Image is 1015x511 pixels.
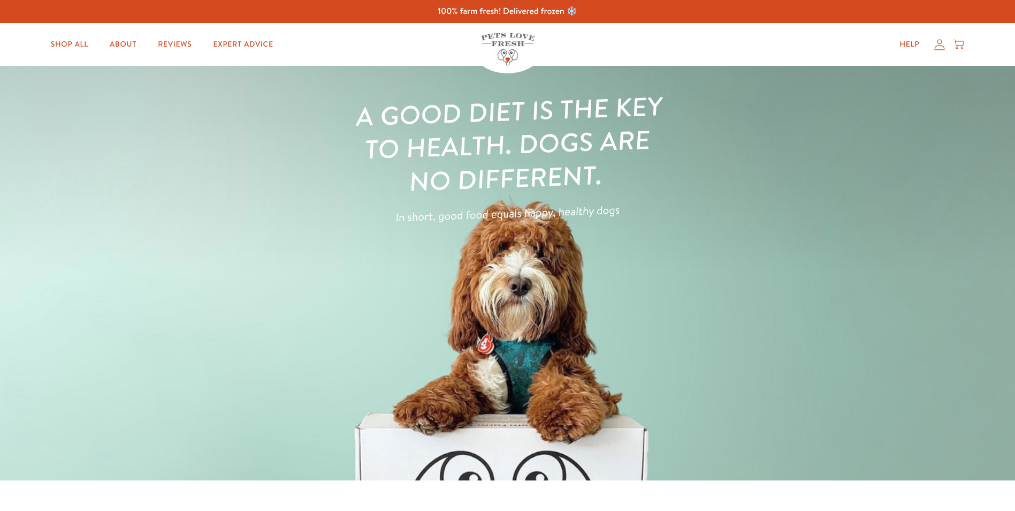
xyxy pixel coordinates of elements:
[149,34,200,55] a: Reviews
[891,34,928,55] a: Help
[101,34,145,55] a: About
[353,198,662,228] p: In short, good food equals happy, healthy dogs
[481,33,535,65] img: Pets Love Fresh
[42,34,97,55] a: Shop All
[205,34,282,55] a: Expert Advice
[351,89,665,200] h1: A good diet is the key to health. Dogs are no different.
